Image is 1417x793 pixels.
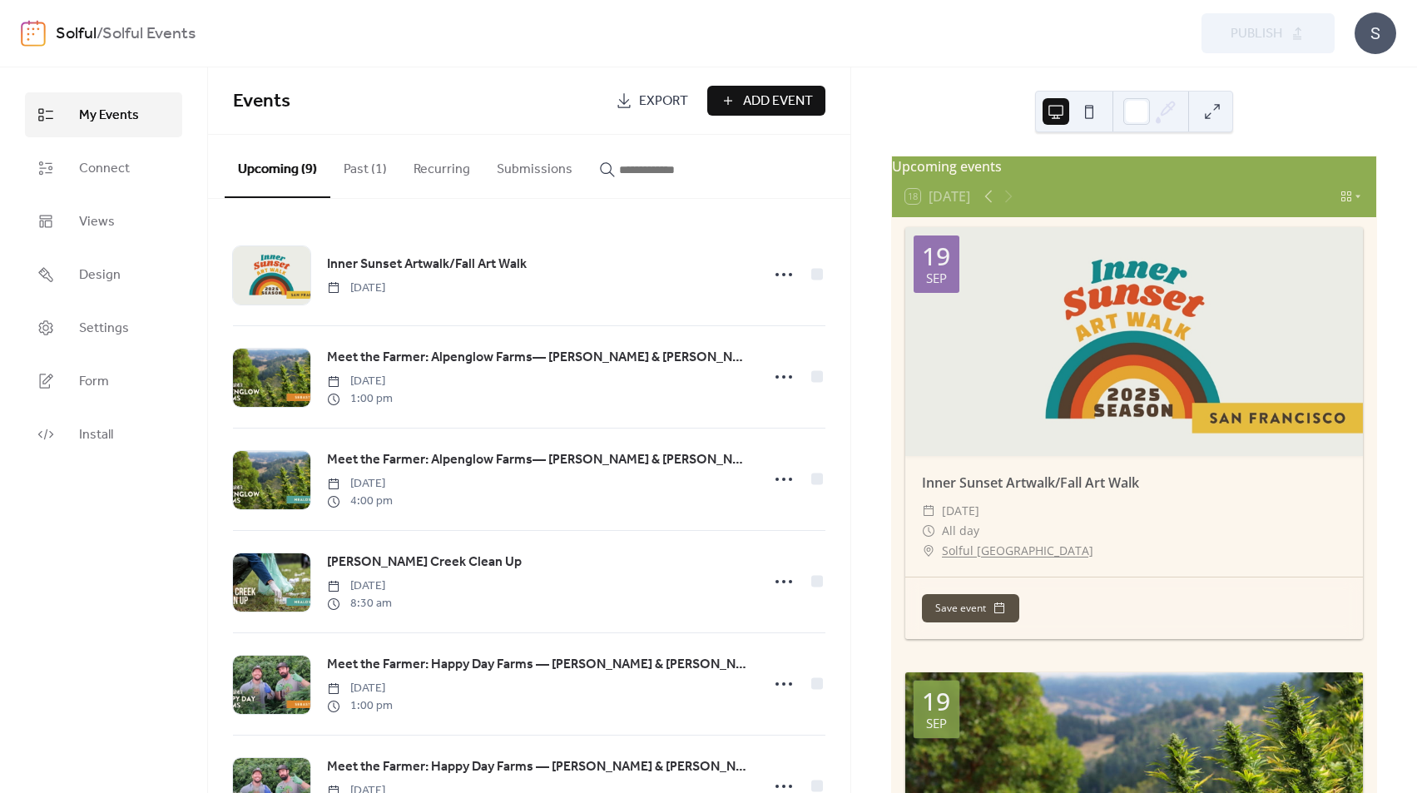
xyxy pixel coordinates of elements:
a: [PERSON_NAME] Creek Clean Up [327,552,522,573]
a: Meet the Farmer: Alpenglow Farms— [PERSON_NAME] & [PERSON_NAME] | [GEOGRAPHIC_DATA] [327,449,750,471]
div: 19 [922,689,950,714]
span: [DATE] [327,475,393,493]
span: 4:00 pm [327,493,393,510]
span: 8:30 am [327,595,392,612]
div: ​ [922,501,935,521]
div: Sep [926,272,947,285]
a: Design [25,252,182,297]
button: Upcoming (9) [225,135,330,198]
span: My Events [79,106,139,126]
a: Solful [56,18,97,50]
a: Meet the Farmer: Alpenglow Farms— [PERSON_NAME] & [PERSON_NAME] | [GEOGRAPHIC_DATA] [327,347,750,369]
img: logo [21,20,46,47]
div: ​ [922,521,935,541]
a: Views [25,199,182,244]
button: Past (1) [330,135,400,196]
div: Sep [926,717,947,730]
span: 1:00 pm [327,390,393,408]
span: Inner Sunset Artwalk/Fall Art Walk [327,255,527,275]
span: Meet the Farmer: Alpenglow Farms— [PERSON_NAME] & [PERSON_NAME] | [GEOGRAPHIC_DATA] [327,348,750,368]
span: Meet the Farmer: Alpenglow Farms— [PERSON_NAME] & [PERSON_NAME] | [GEOGRAPHIC_DATA] [327,450,750,470]
span: Form [79,372,109,392]
b: Solful Events [102,18,196,50]
b: / [97,18,102,50]
span: Connect [79,159,130,179]
a: Inner Sunset Artwalk/Fall Art Walk [327,254,527,275]
div: Upcoming events [892,156,1376,176]
span: [DATE] [327,280,385,297]
div: S [1355,12,1396,54]
a: Connect [25,146,182,191]
span: Views [79,212,115,232]
span: Meet the Farmer: Happy Day Farms — [PERSON_NAME] & [PERSON_NAME] | [GEOGRAPHIC_DATA] [327,757,750,777]
span: [DATE] [327,680,393,697]
span: Meet the Farmer: Happy Day Farms — [PERSON_NAME] & [PERSON_NAME] | [GEOGRAPHIC_DATA] [327,655,750,675]
a: Export [603,86,701,116]
span: Events [233,83,290,120]
a: My Events [25,92,182,137]
a: Meet the Farmer: Happy Day Farms — [PERSON_NAME] & [PERSON_NAME] | [GEOGRAPHIC_DATA] [327,654,750,676]
div: Inner Sunset Artwalk/Fall Art Walk [905,473,1363,493]
span: Export [639,92,688,112]
a: Meet the Farmer: Happy Day Farms — [PERSON_NAME] & [PERSON_NAME] | [GEOGRAPHIC_DATA] [327,756,750,778]
span: Settings [79,319,129,339]
span: [PERSON_NAME] Creek Clean Up [327,553,522,572]
span: Design [79,265,121,285]
div: 19 [922,244,950,269]
span: [DATE] [327,373,393,390]
span: [DATE] [327,577,392,595]
a: Solful [GEOGRAPHIC_DATA] [942,541,1093,561]
button: Recurring [400,135,483,196]
a: Install [25,412,182,457]
span: Add Event [743,92,813,112]
span: [DATE] [942,501,979,521]
span: Install [79,425,113,445]
span: All day [942,521,979,541]
div: ​ [922,541,935,561]
button: Add Event [707,86,825,116]
a: Settings [25,305,182,350]
button: Save event [922,594,1019,622]
span: 1:00 pm [327,697,393,715]
a: Form [25,359,182,404]
button: Submissions [483,135,586,196]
